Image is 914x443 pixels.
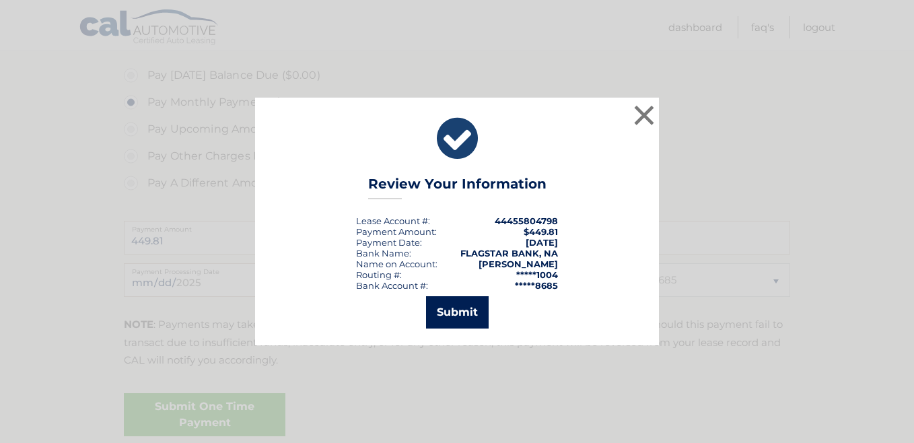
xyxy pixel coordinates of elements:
[495,215,558,226] strong: 44455804798
[426,296,489,329] button: Submit
[479,259,558,269] strong: [PERSON_NAME]
[368,176,547,199] h3: Review Your Information
[356,269,402,280] div: Routing #:
[524,226,558,237] span: $449.81
[356,237,420,248] span: Payment Date
[356,259,437,269] div: Name on Account:
[356,215,430,226] div: Lease Account #:
[356,248,411,259] div: Bank Name:
[356,226,437,237] div: Payment Amount:
[526,237,558,248] span: [DATE]
[631,102,658,129] button: ×
[356,237,422,248] div: :
[460,248,558,259] strong: FLAGSTAR BANK, NA
[356,280,428,291] div: Bank Account #:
